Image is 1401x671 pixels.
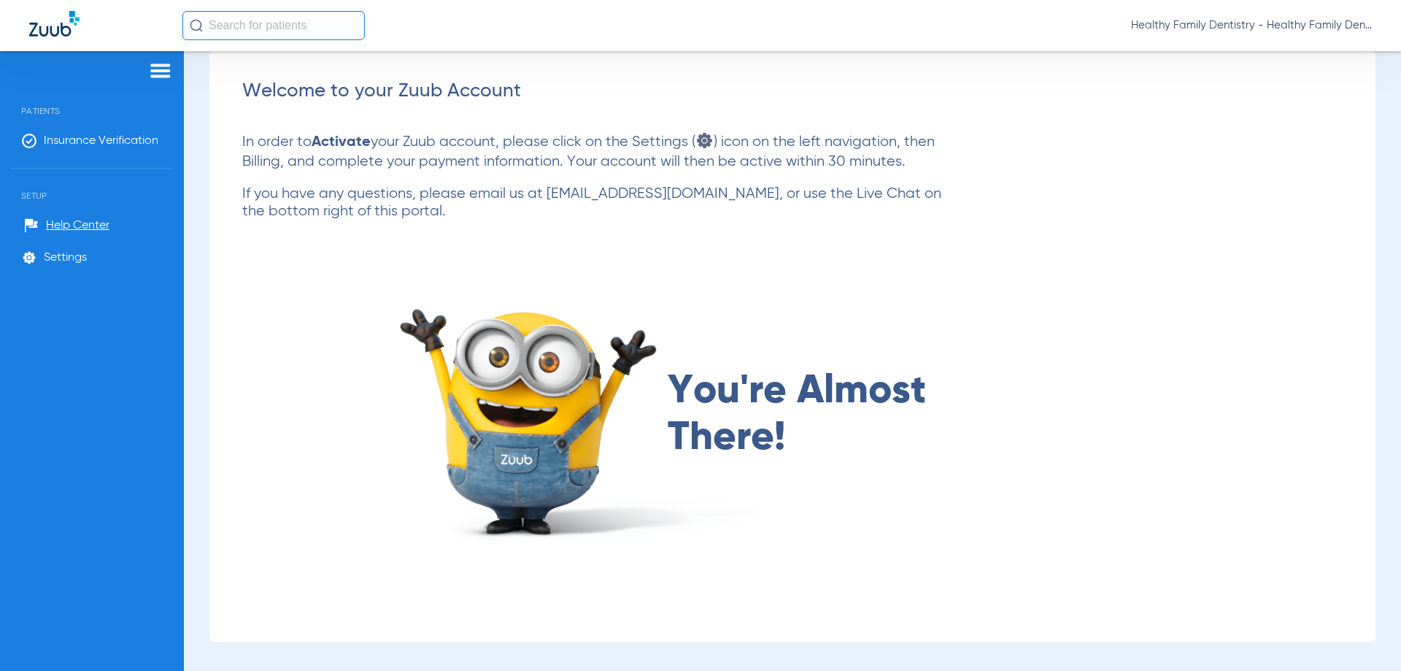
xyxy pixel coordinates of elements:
input: Search for patients [182,11,365,40]
p: In order to your Zuub account, please click on the Settings ( ) icon on the left navigation, then... [242,131,957,171]
p: If you have any questions, please email us at [EMAIL_ADDRESS][DOMAIN_NAME], or use the Live Chat ... [242,185,957,221]
img: settings icon [695,131,714,150]
a: Help Center [24,218,109,233]
span: You're Almost There! [668,368,949,461]
img: hamburger-icon [149,62,172,80]
span: Help Center [46,218,109,233]
img: Zuub Logo [29,11,80,37]
strong: Activate [312,135,371,150]
span: Settings [44,250,87,265]
span: Welcome to your Zuub Account [242,82,521,101]
span: Healthy Family Dentistry - Healthy Family Dentistry [1131,18,1372,33]
img: almost there image [388,286,773,544]
span: Setup [11,169,173,201]
span: Insurance Verification [44,134,158,148]
img: Search Icon [190,19,203,32]
span: Patients [11,84,173,116]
